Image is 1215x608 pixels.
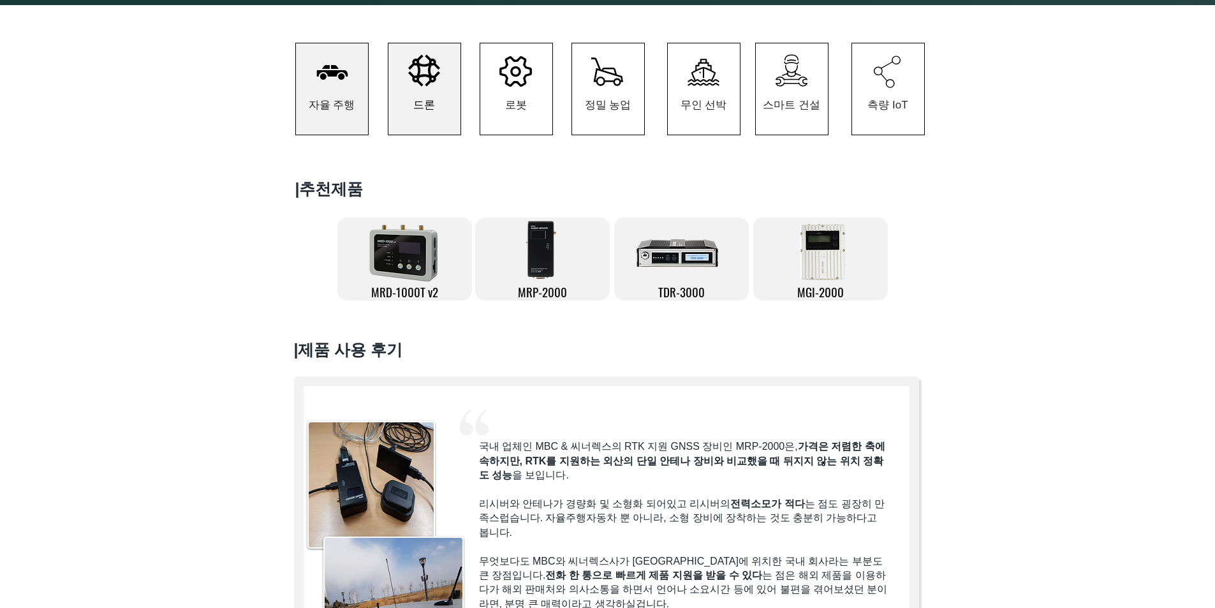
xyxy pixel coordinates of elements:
span: 정밀 농업 [585,98,631,112]
img: TDR-3000-removebg-preview.png [635,218,728,281]
img: MGI2000_front-removebg-preview.png [793,221,851,285]
span: 드론 [413,98,435,112]
span: 스마트 건설 [763,98,820,112]
a: 로봇 [480,43,553,135]
span: 전력소모가 적다 [730,498,804,509]
img: 제목 없음-3.png [361,217,447,287]
span: MRD-1000T v2 [371,283,438,300]
a: 드론 [388,43,461,135]
span: 측량 IoT [867,98,908,112]
a: 측량 IoT [851,43,925,135]
span: TDR-3000 [658,283,705,300]
span: 가격은 저렴한 축에 속하지만, RTK를 지원하는 외산의 단일 안테나 장비와 비교했을 때 뒤지지 않는 위치 정확도 성능 [479,441,885,480]
span: 국내 업체인 MBC & 씨너렉스의 RTK 지원 GNSS 장비인 MRP-2000은, 을 보입니다. [479,441,885,480]
span: 로봇 [505,98,527,112]
img: MRP-2000-removebg-preview.png [524,218,563,281]
a: 정밀 농업 [571,43,645,135]
a: MRP-2000 [475,218,610,300]
a: 자율 주행 [295,43,369,135]
a: 무인 선박 [667,43,740,135]
span: 무인 선박 [681,98,727,112]
span: MGI-2000 [797,283,844,300]
span: 자율 주행 [309,98,355,112]
span: MRP-2000 [518,283,567,300]
a: MGI-2000 [753,218,888,300]
span: ​|제품 사용 후기 [294,341,403,359]
span: 리시버와 안테나가 경량화 및 소형화 되어있고 리시버의 는 점도 굉장히 만족스럽습니다. 자율주행자동차 뿐 아니라, 소형 장비에 장착하는 것도 충분히 가능하다고 봅니다. [479,498,885,538]
span: 전화 한 통으로 빠르게 제품 지원을 받을 수 있다 [545,570,762,581]
a: MRD-1000T v2 [337,218,472,300]
iframe: Wix Chat [1068,553,1215,608]
span: ​|추천제품 [295,180,364,198]
a: 스마트 건설 [755,43,828,135]
img: MRP 2000.jfif [309,422,434,547]
a: TDR-3000 [614,218,749,300]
